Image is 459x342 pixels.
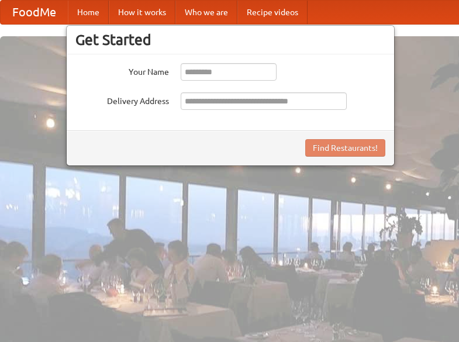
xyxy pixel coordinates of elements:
[237,1,308,24] a: Recipe videos
[75,92,169,107] label: Delivery Address
[75,63,169,78] label: Your Name
[305,139,385,157] button: Find Restaurants!
[68,1,109,24] a: Home
[75,31,385,49] h3: Get Started
[109,1,175,24] a: How it works
[1,1,68,24] a: FoodMe
[175,1,237,24] a: Who we are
